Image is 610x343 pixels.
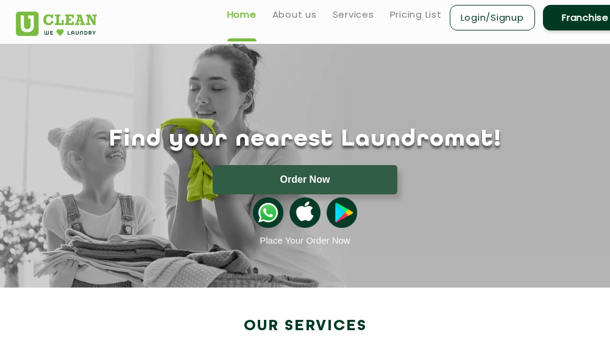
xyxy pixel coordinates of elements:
img: whatsappicon.png [253,197,283,228]
h2: Our Services [16,318,595,336]
img: apple-icon.png [289,197,320,228]
h1: Find your nearest Laundromat! [7,126,604,153]
a: Home [227,7,257,22]
button: Order Now [213,165,397,194]
a: Pricing List [390,7,442,22]
img: playstoreicon.png [327,197,357,228]
a: Services [333,7,374,22]
a: Login/Signup [450,5,535,30]
img: UClean Laundry and Dry Cleaning [16,12,97,36]
a: Place Your Order Now [260,235,350,246]
a: About us [272,7,317,22]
